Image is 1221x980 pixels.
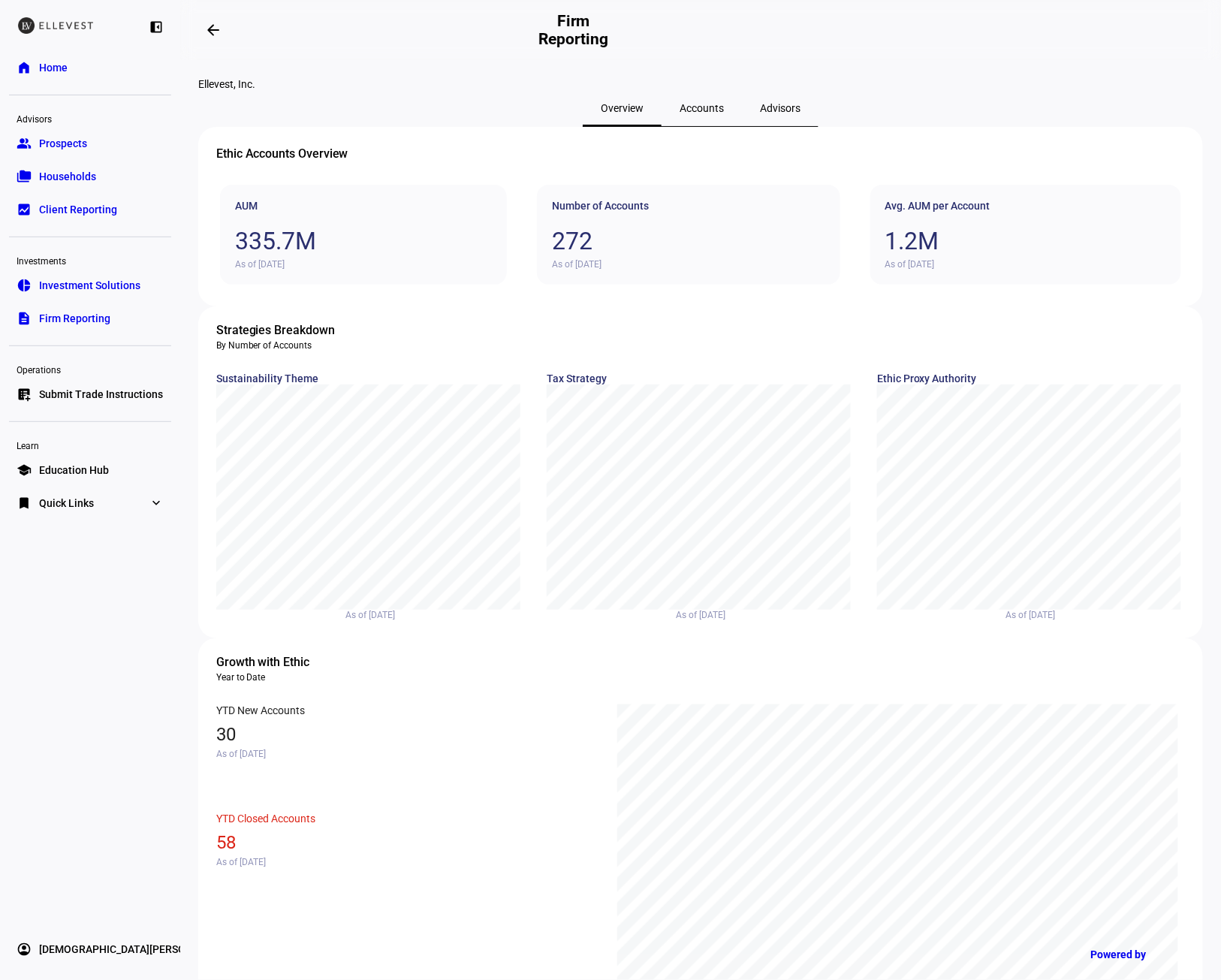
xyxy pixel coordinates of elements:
[9,303,171,333] a: descriptionFirm Reporting
[877,372,1185,384] ethic-insight-title: Ethic Proxy Authority
[198,78,1203,90] div: Ellevest, Inc.
[758,586,818,595] button: Unassigned, Legend item 4 of 4
[9,358,171,379] div: Operations
[17,496,32,511] eth-mat-symbol: bookmark
[216,832,595,853] div: 58
[547,384,851,610] div: chart, 1 series
[235,227,492,255] div: 335.7M
[216,145,1185,163] div: Ethic Accounts Overview
[962,586,1096,595] div: Legend
[877,384,1181,610] div: chart, 1 series
[369,584,443,593] button: Custom Theme, Legend item 2 of 5
[552,200,825,212] ethic-insight-title: Number of Accounts
[17,311,32,326] eth-mat-symbol: description
[17,202,32,217] eth-mat-symbol: bid_landscape
[216,749,595,759] ethic-insight-as-of-date: As of [DATE]
[149,20,164,35] eth-mat-symbol: left_panel_close
[39,311,110,326] span: Firm Reporting
[17,169,32,184] eth-mat-symbol: folder_copy
[17,942,32,957] eth-mat-symbol: account_circle
[39,169,96,184] span: Households
[552,259,825,270] ethic-insight-as-of-date: As of [DATE]
[149,496,164,511] eth-mat-symbol: expand_more
[1037,586,1096,595] button: Unassigned, Legend item 3 of 3
[698,585,746,594] button: Base Tax, Legend item 3 of 4
[39,942,230,957] span: [DEMOGRAPHIC_DATA][PERSON_NAME]
[39,387,163,402] span: Submit Trade Instructions
[962,585,988,594] button: Yes, Legend item 1 of 3
[552,227,825,255] div: 272
[579,586,818,595] div: Legend
[237,585,498,595] div: Legend
[39,278,140,293] span: Investment Solutions
[39,202,117,217] span: Client Reporting
[9,194,171,225] a: bid_landscapeClient Reporting
[533,12,614,48] h2: Firm Reporting
[235,259,492,270] ethic-insight-as-of-date: As of [DATE]
[885,227,1166,255] div: 1.2M
[216,610,524,620] ethic-insight-as-of-date: As of [DATE]
[760,103,800,113] span: Advisors
[645,585,685,594] button: No Tax, Legend item 2 of 4
[9,434,171,455] div: Learn
[39,496,94,511] span: Quick Links
[9,270,171,300] a: pie_chartInvestment Solutions
[216,671,1185,683] div: Year to Date
[216,321,1185,339] div: Strategies Breakdown
[579,585,632,594] button: Active Tax, Legend item 1 of 4
[547,610,855,620] ethic-insight-as-of-date: As of [DATE]
[680,103,724,113] span: Accounts
[235,200,492,212] ethic-insight-title: AUM
[17,463,32,478] eth-mat-symbol: school
[39,136,87,151] span: Prospects
[216,384,520,610] div: chart, 1 series
[489,586,498,595] button: Next Legend Page
[17,136,32,151] eth-mat-symbol: group
[39,463,109,478] span: Education Hub
[9,249,171,270] div: Investments
[216,653,1185,671] div: Growth with Ethic
[237,585,357,594] button: Intentional Impact Strategy, Legend item 1 of 5
[216,339,1185,351] div: By Number of Accounts
[877,610,1185,620] ethic-insight-as-of-date: As of [DATE]
[17,387,32,402] eth-mat-symbol: list_alt_add
[17,278,32,293] eth-mat-symbol: pie_chart
[216,704,595,716] ethic-insight-title: YTD New Accounts
[216,813,595,825] ethic-insight-title: YTD Closed Accounts
[17,60,32,75] eth-mat-symbol: home
[9,107,171,128] div: Advisors
[216,857,595,867] ethic-insight-as-of-date: As of [DATE]
[216,372,524,384] ethic-insight-title: Sustainability Theme
[9,161,171,191] a: folder_copyHouseholds
[216,724,595,745] div: 30
[9,53,171,83] a: homeHome
[450,586,459,595] button: Previous Legend Page
[39,60,68,75] span: Home
[885,259,1166,270] ethic-insight-as-of-date: As of [DATE]
[204,21,222,39] mat-icon: arrow_backwards
[601,103,644,113] span: Overview
[1001,585,1024,594] button: No, Legend item 2 of 3
[9,128,171,158] a: groupProspects
[1084,941,1198,969] a: Powered by
[885,200,1166,212] ethic-insight-title: Avg. AUM per Account
[547,372,855,384] ethic-insight-title: Tax Strategy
